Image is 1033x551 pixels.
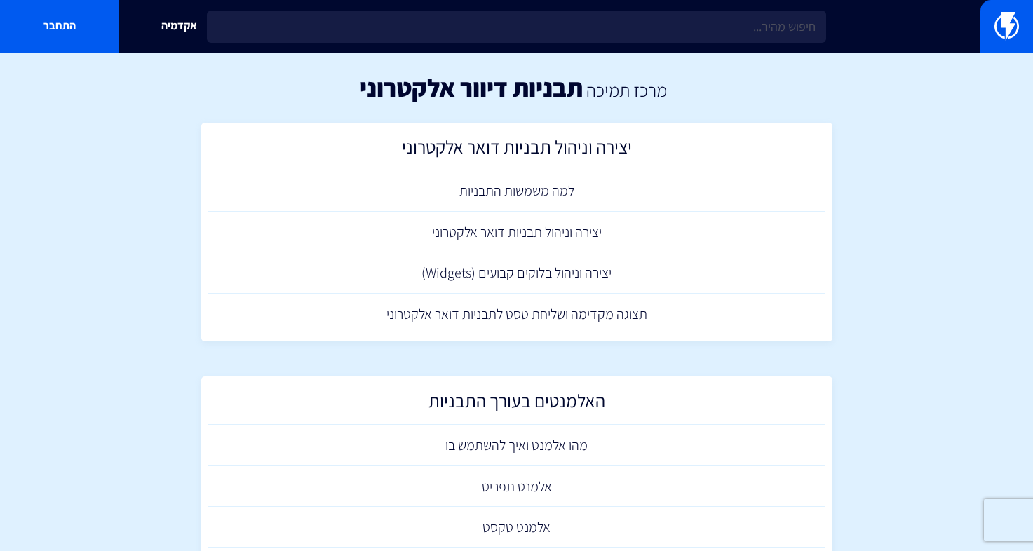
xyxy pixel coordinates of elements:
[208,170,825,212] a: למה משמשות התבניות
[207,11,827,43] input: חיפוש מהיר...
[208,425,825,466] a: מהו אלמנט ואיך להשתמש בו
[208,252,825,294] a: יצירה וניהול בלוקים קבועים (Widgets)
[586,78,667,102] a: מרכז תמיכה
[215,137,818,164] h2: יצירה וניהול תבניות דואר אלקטרוני
[215,390,818,418] h2: האלמנטים בעורך התבניות
[208,130,825,171] a: יצירה וניהול תבניות דואר אלקטרוני
[208,507,825,548] a: אלמנט טקסט
[360,74,583,102] h1: תבניות דיוור אלקטרוני
[208,212,825,253] a: יצירה וניהול תבניות דואר אלקטרוני
[208,383,825,425] a: האלמנטים בעורך התבניות
[208,466,825,508] a: אלמנט תפריט
[208,294,825,335] a: תצוגה מקדימה ושליחת טסט לתבניות דואר אלקטרוני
